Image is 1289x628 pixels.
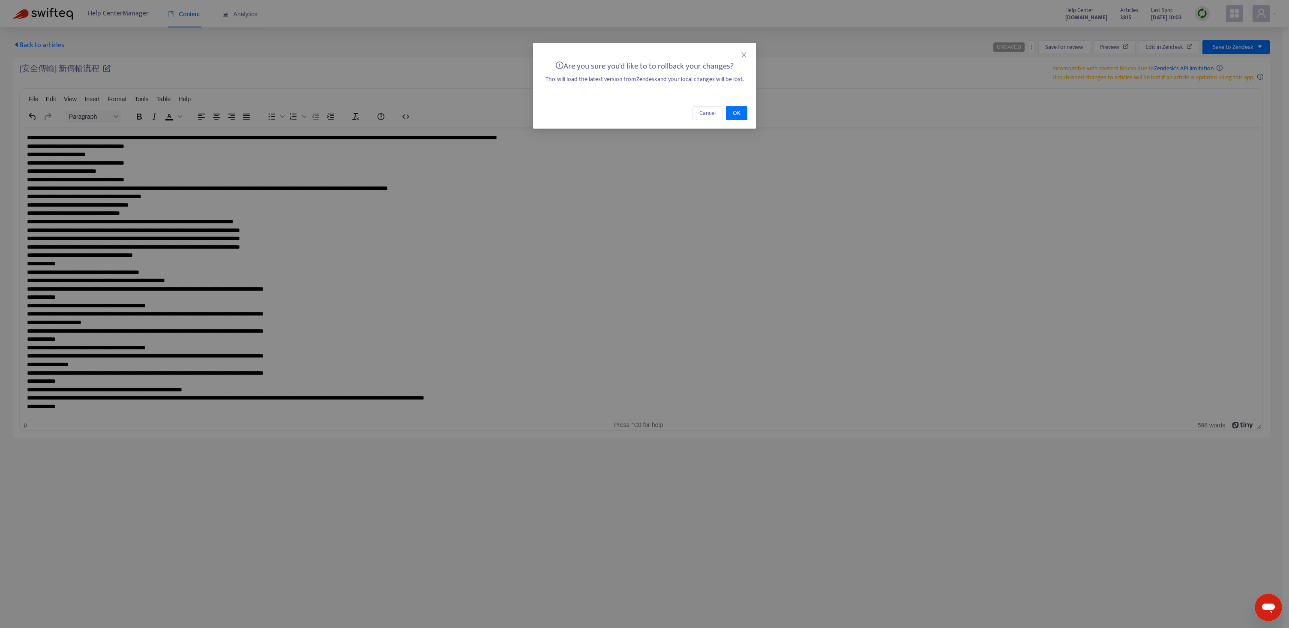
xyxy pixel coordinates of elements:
[692,106,722,120] button: Cancel
[1255,594,1282,621] iframe: Button to launch messaging window
[699,108,716,118] span: Cancel
[739,50,749,60] button: Close
[7,7,1235,284] body: Rich Text Area. Press ALT-0 for help.
[733,108,740,118] span: OK
[726,106,747,120] button: OK
[740,51,747,58] span: close
[542,61,747,72] h5: Are you sure you'd like to to rollback your changes?
[542,75,747,84] div: This will load the latest version from Zendesk and your local changes will be lost.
